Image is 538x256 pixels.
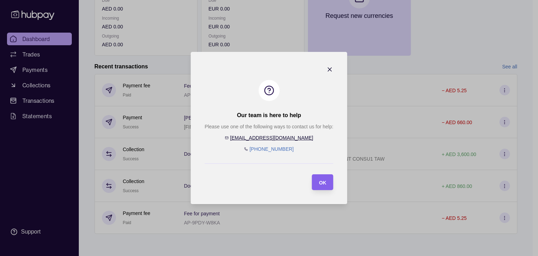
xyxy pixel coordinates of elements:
a: [PHONE_NUMBER] [249,146,294,152]
h2: Our team is here to help [237,112,301,119]
span: OK [319,180,326,186]
button: OK [312,174,333,190]
p: Please use one of the following ways to contact us for help: [205,123,333,130]
a: [EMAIL_ADDRESS][DOMAIN_NAME] [230,135,313,141]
